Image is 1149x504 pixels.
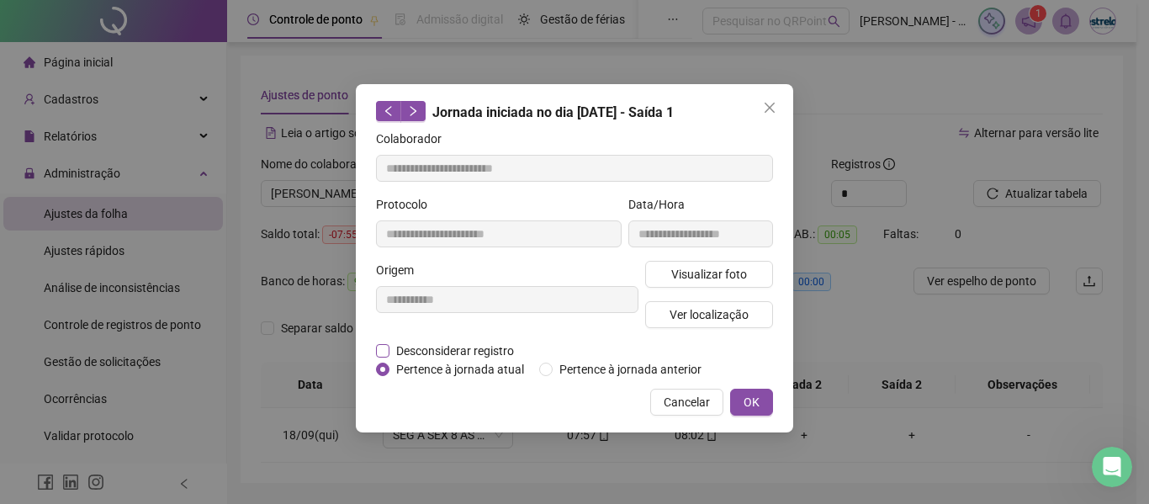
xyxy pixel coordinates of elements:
[376,130,453,148] label: Colaborador
[383,105,394,117] span: left
[645,261,773,288] button: Visualizar foto
[407,105,419,117] span: right
[389,360,531,379] span: Pertence à jornada atual
[671,265,747,284] span: Visualizar foto
[763,101,776,114] span: close
[376,101,401,121] button: left
[730,389,773,416] button: OK
[1092,447,1132,487] iframe: Intercom live chat
[650,389,723,416] button: Cancelar
[400,101,426,121] button: right
[376,101,773,123] div: Jornada iniciada no dia [DATE] - Saída 1
[645,301,773,328] button: Ver localização
[756,94,783,121] button: Close
[389,342,521,360] span: Desconsiderar registro
[628,195,696,214] label: Data/Hora
[664,393,710,411] span: Cancelar
[744,393,760,411] span: OK
[670,305,749,324] span: Ver localização
[553,360,708,379] span: Pertence à jornada anterior
[376,261,425,279] label: Origem
[376,195,438,214] label: Protocolo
